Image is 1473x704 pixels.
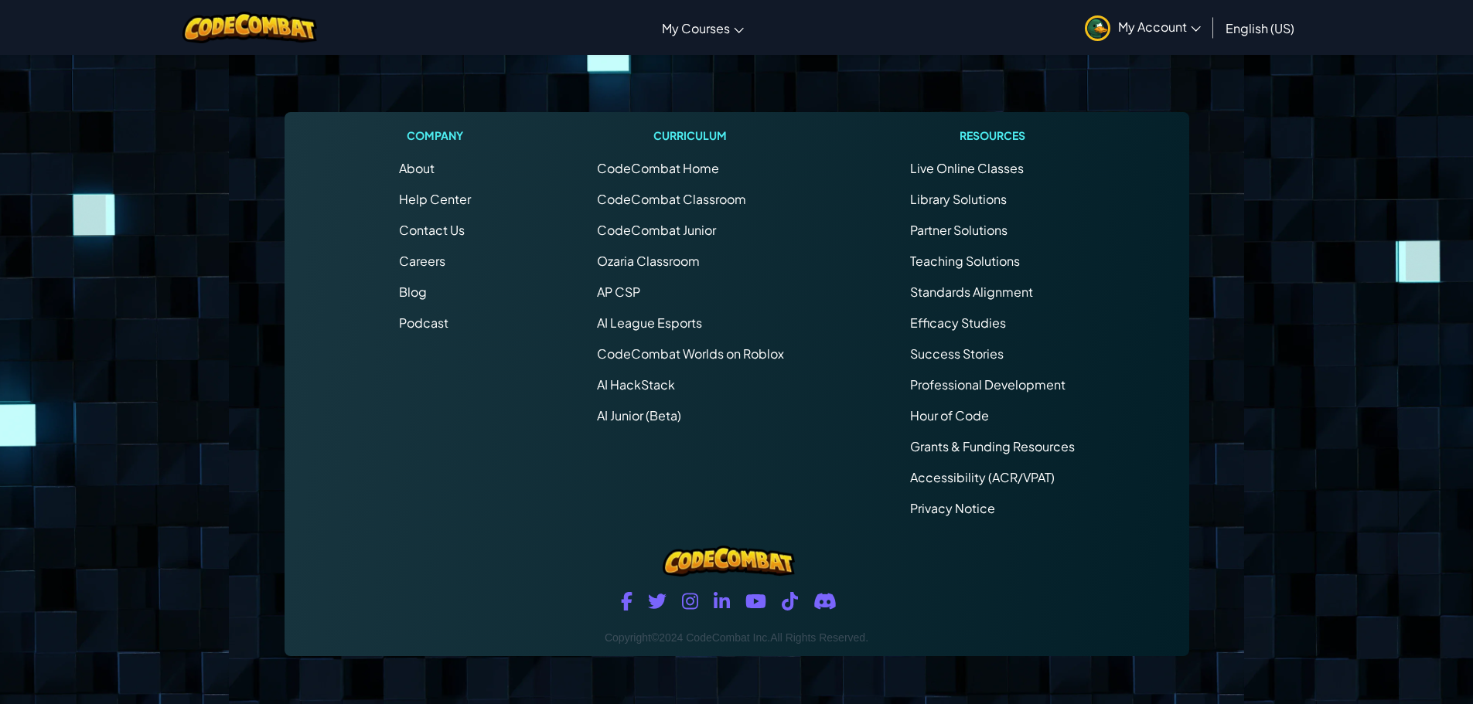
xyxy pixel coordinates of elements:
[654,7,752,49] a: My Courses
[910,222,1008,238] a: Partner Solutions
[399,284,427,300] a: Blog
[399,128,471,144] h1: Company
[910,345,1004,362] a: Success Stories
[910,253,1020,269] a: Teaching Solutions
[597,128,784,144] h1: Curriculum
[910,191,1007,207] a: Library Solutions
[910,500,995,516] a: Privacy Notice
[910,315,1006,331] a: Efficacy Studies
[182,12,318,43] img: CodeCombat logo
[910,160,1024,176] a: Live Online Classes
[597,160,719,176] span: CodeCombat Home
[910,284,1033,300] a: Standards Alignment
[662,20,730,36] span: My Courses
[1085,15,1110,41] img: avatar
[910,438,1075,454] a: Grants & Funding Resources
[663,546,794,576] img: CodeCombat logo
[1118,19,1201,35] span: My Account
[597,345,784,362] a: CodeCombat Worlds on Roblox
[1077,3,1209,52] a: My Account
[399,315,448,331] a: Podcast
[597,191,746,207] a: CodeCombat Classroom
[910,128,1075,144] h1: Resources
[770,631,868,644] span: All Rights Reserved.
[597,376,675,393] a: AI HackStack
[910,376,1066,393] a: Professional Development
[1226,20,1294,36] span: English (US)
[605,631,651,644] span: Copyright
[910,407,989,423] a: Hour of Code
[399,191,471,207] a: Help Center
[597,222,716,238] a: CodeCombat Junior
[597,253,700,269] a: Ozaria Classroom
[651,631,770,644] span: ©2024 CodeCombat Inc.
[597,407,681,423] a: AI Junior (Beta)
[910,469,1055,485] a: Accessibility (ACR/VPAT)
[399,160,435,176] a: About
[597,315,702,331] a: AI League Esports
[399,253,445,269] a: Careers
[597,284,640,300] a: AP CSP
[1218,7,1302,49] a: English (US)
[399,222,465,238] span: Contact Us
